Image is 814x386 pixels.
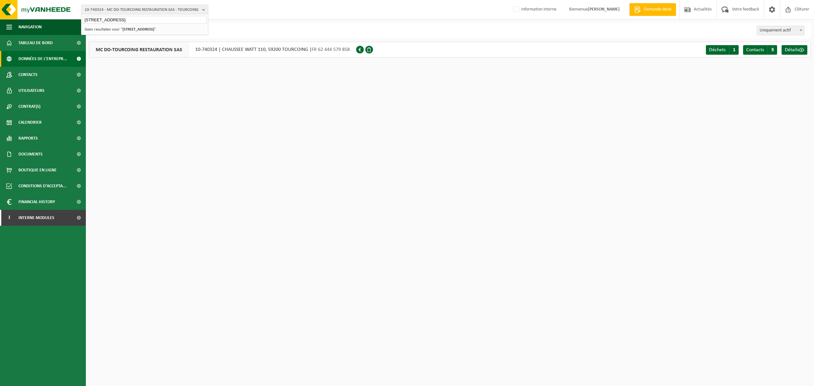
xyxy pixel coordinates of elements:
span: MC DO-TOURCOING RESTAURATION SAS [89,42,189,57]
span: 5 [768,45,777,55]
li: Geen resultaten voor " ". [83,25,207,33]
a: Contacts 5 [743,45,777,55]
div: 10-740324 | CHAUSSEE WATT 110, 59200 TOURCOING | [89,42,356,58]
span: 10-740324 - MC DO-TOURCOING RESTAURATION SAS - TOURCOING [85,5,200,15]
span: Boutique en ligne [18,162,57,178]
a: Déchets 1 [706,45,739,55]
span: Interne modules [18,210,54,226]
strong: [STREET_ADDRESS] [122,27,154,31]
span: Utilisateurs [18,83,45,99]
span: Contacts [18,67,38,83]
span: Conditions d'accepta... [18,178,66,194]
button: 10-740324 - MC DO-TOURCOING RESTAURATION SAS - TOURCOING [81,5,208,14]
input: Chercher des succursales liées [83,16,207,24]
span: Tableau de bord [18,35,53,51]
span: Déchets [709,47,726,52]
span: 1 [729,45,739,55]
span: FR 62 444 579 858 [312,47,350,52]
strong: [PERSON_NAME] [588,7,620,12]
span: Financial History [18,194,55,210]
span: Calendrier [18,114,42,130]
span: Uniquement actif [757,26,804,35]
span: Contrat(s) [18,99,40,114]
a: Détails [782,45,807,55]
span: Demande devis [642,6,673,13]
span: Détails [785,47,799,52]
span: Uniquement actif [757,26,804,35]
label: Information interne [512,5,556,14]
span: Documents [18,146,43,162]
span: Données de l'entrepr... [18,51,67,67]
span: Contacts [746,47,764,52]
span: Rapports [18,130,38,146]
a: Demande devis [629,3,676,16]
span: I [6,210,12,226]
span: Navigation [18,19,42,35]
